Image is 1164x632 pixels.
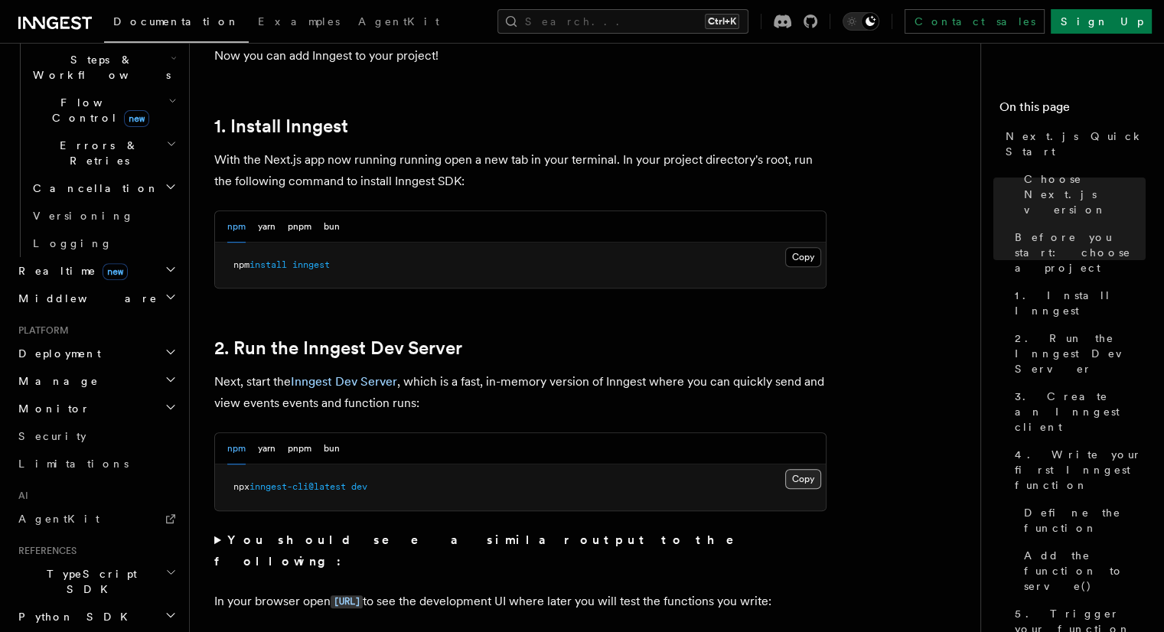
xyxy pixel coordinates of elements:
[249,5,349,41] a: Examples
[1015,447,1146,493] span: 4. Write your first Inngest function
[1018,499,1146,542] a: Define the function
[351,481,367,492] span: dev
[12,545,77,557] span: References
[27,230,180,257] a: Logging
[214,149,827,192] p: With the Next.js app now running running open a new tab in your terminal. In your project directo...
[349,5,448,41] a: AgentKit
[233,259,249,270] span: npm
[249,259,287,270] span: install
[258,15,340,28] span: Examples
[785,247,821,267] button: Copy
[705,14,739,29] kbd: Ctrl+K
[358,15,439,28] span: AgentKit
[12,285,180,312] button: Middleware
[1009,223,1146,282] a: Before you start: choose a project
[1015,331,1146,376] span: 2. Run the Inngest Dev Server
[27,132,180,174] button: Errors & Retries
[18,458,129,470] span: Limitations
[12,609,137,624] span: Python SDK
[227,211,246,243] button: npm
[12,346,101,361] span: Deployment
[27,181,159,196] span: Cancellation
[1009,383,1146,441] a: 3. Create an Inngest client
[18,513,99,525] span: AgentKit
[113,15,240,28] span: Documentation
[1051,9,1152,34] a: Sign Up
[12,505,180,533] a: AgentKit
[27,95,168,125] span: Flow Control
[33,210,134,222] span: Versioning
[331,594,363,608] a: [URL]
[214,371,827,414] p: Next, start the , which is a fast, in-memory version of Inngest where you can quickly send and vi...
[12,401,90,416] span: Monitor
[233,481,249,492] span: npx
[12,560,180,603] button: TypeScript SDK
[27,46,180,89] button: Steps & Workflows
[12,395,180,422] button: Monitor
[124,110,149,127] span: new
[12,291,158,306] span: Middleware
[12,422,180,450] a: Security
[999,122,1146,165] a: Next.js Quick Start
[292,259,330,270] span: inngest
[12,340,180,367] button: Deployment
[1015,230,1146,275] span: Before you start: choose a project
[27,202,180,230] a: Versioning
[258,211,276,243] button: yarn
[214,533,755,568] strong: You should see a similar output to the following:
[27,52,171,83] span: Steps & Workflows
[27,138,166,168] span: Errors & Retries
[1009,324,1146,383] a: 2. Run the Inngest Dev Server
[1006,129,1146,159] span: Next.js Quick Start
[258,433,276,464] button: yarn
[291,374,397,389] a: Inngest Dev Server
[12,257,180,285] button: Realtimenew
[12,490,28,502] span: AI
[1009,282,1146,324] a: 1. Install Inngest
[12,367,180,395] button: Manage
[214,337,462,359] a: 2. Run the Inngest Dev Server
[1024,548,1146,594] span: Add the function to serve()
[12,566,165,597] span: TypeScript SDK
[12,263,128,279] span: Realtime
[12,603,180,630] button: Python SDK
[497,9,748,34] button: Search...Ctrl+K
[1015,288,1146,318] span: 1. Install Inngest
[12,373,99,389] span: Manage
[905,9,1045,34] a: Contact sales
[18,430,86,442] span: Security
[331,595,363,608] code: [URL]
[27,174,180,202] button: Cancellation
[12,18,180,257] div: Inngest Functions
[1024,505,1146,536] span: Define the function
[12,450,180,477] a: Limitations
[214,45,827,67] p: Now you can add Inngest to your project!
[249,481,346,492] span: inngest-cli@latest
[324,433,340,464] button: bun
[843,12,879,31] button: Toggle dark mode
[214,529,827,572] summary: You should see a similar output to the following:
[214,591,827,613] p: In your browser open to see the development UI where later you will test the functions you write:
[1009,441,1146,499] a: 4. Write your first Inngest function
[33,237,112,249] span: Logging
[27,89,180,132] button: Flow Controlnew
[1018,165,1146,223] a: Choose Next.js version
[12,324,69,337] span: Platform
[1015,389,1146,435] span: 3. Create an Inngest client
[288,433,311,464] button: pnpm
[288,211,311,243] button: pnpm
[1024,171,1146,217] span: Choose Next.js version
[214,116,348,137] a: 1. Install Inngest
[227,433,246,464] button: npm
[785,469,821,489] button: Copy
[999,98,1146,122] h4: On this page
[104,5,249,43] a: Documentation
[1018,542,1146,600] a: Add the function to serve()
[324,211,340,243] button: bun
[103,263,128,280] span: new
